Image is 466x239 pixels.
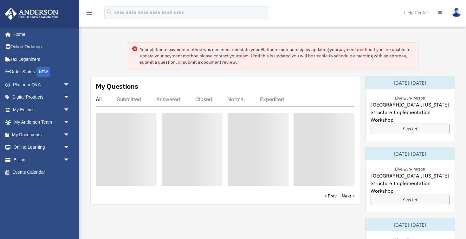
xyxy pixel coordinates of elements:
[4,66,79,79] a: Order StatusNEW
[324,193,337,199] a: < Prev
[260,96,284,102] div: Expedited
[63,128,76,141] span: arrow_drop_down
[371,195,450,205] a: Sign Up
[4,116,79,129] a: My Anderson Teamarrow_drop_down
[63,153,76,166] span: arrow_drop_down
[63,116,76,129] span: arrow_drop_down
[96,96,102,102] div: All
[4,103,79,116] a: My Entitiesarrow_drop_down
[96,81,138,91] div: My Questions
[117,96,141,102] div: Submitted
[36,67,50,77] div: NEW
[390,165,430,172] div: Live & In-Person
[371,101,449,108] span: [GEOGRAPHIC_DATA], [US_STATE]
[140,46,413,65] div: Your platinum payment method was declined, reinstate your Platinum membership by updating your if...
[371,124,450,134] a: Sign Up
[4,128,79,141] a: My Documentsarrow_drop_down
[4,41,79,53] a: Online Ordering
[4,141,79,154] a: Online Learningarrow_drop_down
[339,47,372,52] a: payment method
[156,96,180,102] div: Answered
[371,172,449,179] span: [GEOGRAPHIC_DATA], [US_STATE]
[4,53,79,66] a: Tax Organizers
[86,9,93,16] i: menu
[227,96,245,102] div: Normal
[366,76,455,89] div: [DATE]-[DATE]
[3,8,60,20] img: Anderson Advisors Platinum Portal
[63,91,76,104] span: arrow_drop_down
[366,218,455,231] div: [DATE]-[DATE]
[63,78,76,91] span: arrow_drop_down
[63,141,76,154] span: arrow_drop_down
[4,78,79,91] a: Platinum Q&Aarrow_drop_down
[371,179,450,195] span: Structure Implementation Workshop
[106,9,113,16] i: search
[4,153,79,166] a: Billingarrow_drop_down
[4,91,79,104] a: Digital Productsarrow_drop_down
[366,147,455,160] div: [DATE]-[DATE]
[195,96,212,102] div: Closed
[371,108,450,124] span: Structure Implementation Workshop
[4,28,76,41] a: Home
[342,193,355,199] a: Next >
[63,103,76,116] span: arrow_drop_down
[86,11,93,16] a: menu
[4,166,79,179] a: Events Calendar
[452,8,461,17] img: User Pic
[390,94,430,101] div: Live & In-Person
[238,53,249,59] a: team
